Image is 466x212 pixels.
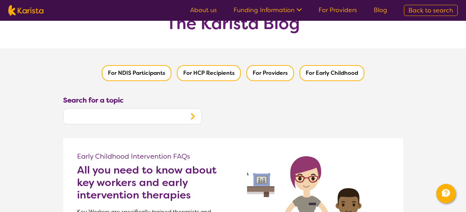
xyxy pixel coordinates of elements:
a: Back to search [404,5,458,16]
a: About us [190,6,217,14]
span: Back to search [408,6,453,15]
a: All you need to know about key workers and early intervention therapies [77,164,233,201]
a: Blog [374,6,387,14]
button: Filter by NDIS Participants [102,65,171,81]
a: For Providers [319,6,357,14]
label: Search for a topic [63,95,124,105]
a: Funding Information [234,6,302,14]
button: Filter by Early Childhood [299,65,364,81]
button: Search [184,109,202,124]
button: Channel Menu [436,184,456,203]
button: Filter by HCP Recipients [177,65,241,81]
button: Filter by Providers [246,65,294,81]
img: Karista logo [8,5,43,16]
p: Early Childhood Intervention FAQs [77,152,233,160]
